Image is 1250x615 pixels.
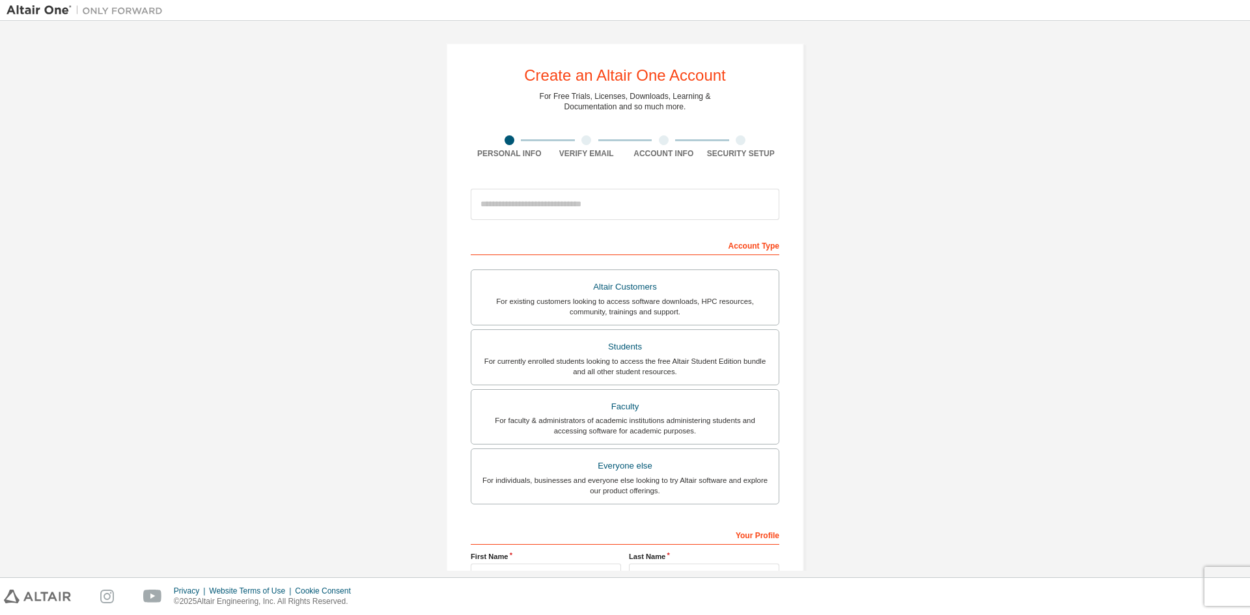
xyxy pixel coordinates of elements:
[629,551,779,562] label: Last Name
[479,475,771,496] div: For individuals, businesses and everyone else looking to try Altair software and explore our prod...
[479,296,771,317] div: For existing customers looking to access software downloads, HPC resources, community, trainings ...
[7,4,169,17] img: Altair One
[524,68,726,83] div: Create an Altair One Account
[143,590,162,603] img: youtube.svg
[548,148,626,159] div: Verify Email
[471,148,548,159] div: Personal Info
[702,148,780,159] div: Security Setup
[625,148,702,159] div: Account Info
[4,590,71,603] img: altair_logo.svg
[174,596,359,607] p: © 2025 Altair Engineering, Inc. All Rights Reserved.
[479,338,771,356] div: Students
[471,551,621,562] label: First Name
[479,398,771,416] div: Faculty
[471,234,779,255] div: Account Type
[174,586,209,596] div: Privacy
[471,524,779,545] div: Your Profile
[295,586,358,596] div: Cookie Consent
[100,590,114,603] img: instagram.svg
[479,457,771,475] div: Everyone else
[209,586,295,596] div: Website Terms of Use
[479,415,771,436] div: For faculty & administrators of academic institutions administering students and accessing softwa...
[540,91,711,112] div: For Free Trials, Licenses, Downloads, Learning & Documentation and so much more.
[479,278,771,296] div: Altair Customers
[479,356,771,377] div: For currently enrolled students looking to access the free Altair Student Edition bundle and all ...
